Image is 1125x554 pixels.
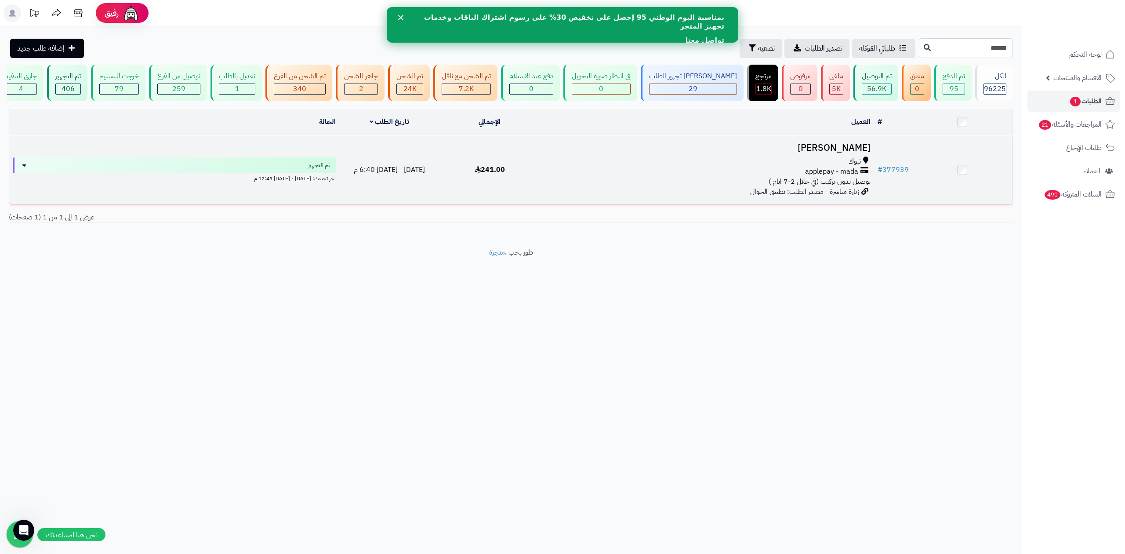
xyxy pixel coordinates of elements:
a: تعديل بالطلب 1 [209,65,264,101]
div: جاري التنفيذ [5,71,37,81]
a: خرجت للتسليم 79 [89,65,147,101]
a: الكل96225 [973,65,1015,101]
div: 0 [510,84,553,94]
div: 4995 [830,84,843,94]
span: رفيق [105,8,119,18]
div: 2 [345,84,377,94]
div: جاهز للشحن [344,71,378,81]
span: المراجعات والأسئلة [1038,118,1102,131]
h3: [PERSON_NAME] [543,143,870,153]
div: 4 [5,84,36,94]
span: 0 [798,84,803,94]
a: تم الشحن من الفرع 340 [264,65,334,101]
div: توصيل من الفرع [157,71,200,81]
span: 79 [115,84,123,94]
div: دفع عند الاستلام [509,71,553,81]
a: جاهز للشحن 2 [334,65,386,101]
span: 29 [689,84,697,94]
span: 0 [529,84,533,94]
a: متجرة [489,247,505,258]
span: 96225 [984,84,1006,94]
span: السلات المتروكة [1044,188,1102,200]
div: 24022 [397,84,423,94]
div: مرتجع [755,71,772,81]
div: تم التجهيز [55,71,81,81]
span: 24K [403,84,417,94]
button: تصفية [740,39,782,58]
span: 7.2K [459,84,474,94]
div: الكل [983,71,1006,81]
div: 340 [274,84,325,94]
span: 490 [1045,190,1060,200]
a: دفع عند الاستلام 0 [499,65,562,101]
span: تصدير الطلبات [805,43,842,54]
a: الحالة [319,117,336,127]
div: 7222 [442,84,490,94]
a: المراجعات والأسئلة21 [1027,114,1120,135]
span: الأقسام والمنتجات [1053,72,1102,84]
a: تحديثات المنصة [23,4,45,24]
img: ai-face.png [122,4,140,22]
div: معلق [910,71,924,81]
span: 1 [1070,97,1081,106]
a: ملغي 5K [819,65,852,101]
span: 0 [915,84,919,94]
div: تم الدفع [943,71,965,81]
span: توصيل بدون تركيب (في خلال 2-7 ايام ) [769,176,871,187]
a: السلات المتروكة490 [1027,184,1120,205]
a: لوحة التحكم [1027,44,1120,65]
span: 2 [359,84,363,94]
img: logo-2.png [1065,22,1117,40]
div: 95 [943,84,965,94]
span: 4 [19,84,23,94]
span: زيارة مباشرة - مصدر الطلب: تطبيق الجوال [750,186,859,197]
span: # [878,164,882,175]
span: تصفية [758,43,775,54]
span: 241.00 [475,164,505,175]
a: مرفوض 0 [780,65,819,101]
div: في انتظار صورة التحويل [572,71,631,81]
div: 29 [650,84,737,94]
a: تم الدفع 95 [933,65,973,101]
div: إغلاق [8,8,17,13]
iframe: Intercom live chat لافتة [387,7,738,43]
div: 0 [572,84,630,94]
a: معلق 0 [900,65,933,101]
span: الطلبات [1069,95,1102,107]
div: 79 [100,84,138,94]
span: تم التجهيز [308,161,330,170]
a: طلبات الإرجاع [1027,137,1120,158]
a: في انتظار صورة التحويل 0 [562,65,639,101]
a: تاريخ الطلب [370,117,410,127]
div: ملغي [829,71,843,81]
span: 406 [62,84,75,94]
span: 5K [832,84,841,94]
span: لوحة التحكم [1069,48,1102,61]
a: # [878,117,882,127]
div: خرجت للتسليم [99,71,139,81]
div: تم الشحن [396,71,423,81]
div: 1836 [756,84,771,94]
a: مرتجع 1.8K [745,65,780,101]
a: تم الشحن مع ناقل 7.2K [432,65,499,101]
span: إضافة طلب جديد [17,43,65,54]
span: 0 [599,84,603,94]
iframe: Intercom live chat [13,520,34,541]
div: تعديل بالطلب [219,71,255,81]
a: تواصل معنا [299,29,337,39]
div: اخر تحديث: [DATE] - [DATE] 12:43 م [13,173,336,182]
a: تصدير الطلبات [784,39,849,58]
div: 0 [791,84,810,94]
div: مرفوض [790,71,811,81]
span: [DATE] - [DATE] 6:40 م [354,164,425,175]
span: 21 [1039,120,1051,130]
div: [PERSON_NAME] تجهيز الطلب [649,71,737,81]
span: طلبات الإرجاع [1066,142,1102,154]
span: 259 [172,84,185,94]
a: الطلبات1 [1027,91,1120,112]
span: 340 [293,84,306,94]
a: إضافة طلب جديد [10,39,84,58]
span: 95 [950,84,958,94]
span: 56.9K [867,84,886,94]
